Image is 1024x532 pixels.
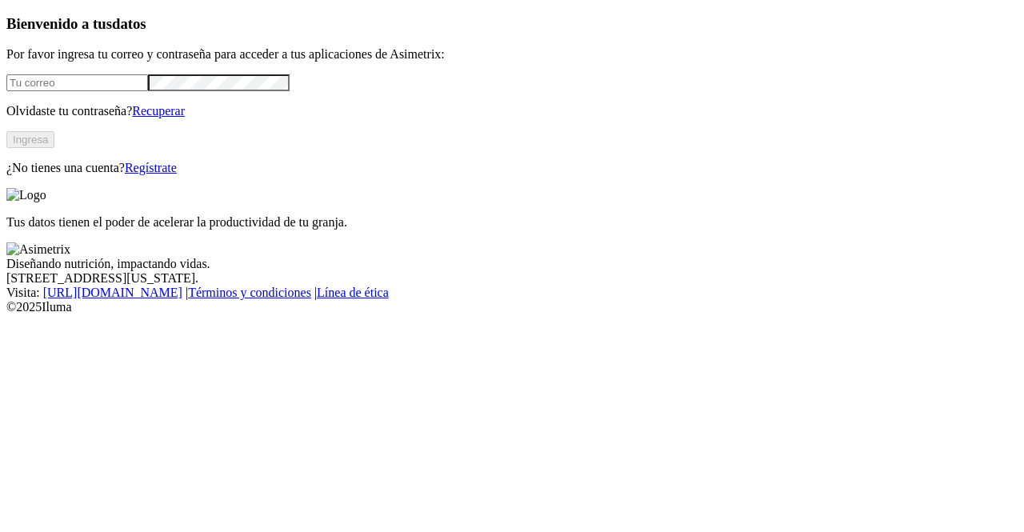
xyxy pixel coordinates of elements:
[125,161,177,174] a: Regístrate
[6,271,1018,286] div: [STREET_ADDRESS][US_STATE].
[43,286,182,299] a: [URL][DOMAIN_NAME]
[188,286,311,299] a: Términos y condiciones
[317,286,389,299] a: Línea de ética
[6,242,70,257] img: Asimetrix
[6,74,148,91] input: Tu correo
[6,47,1018,62] p: Por favor ingresa tu correo y contraseña para acceder a tus aplicaciones de Asimetrix:
[112,15,146,32] span: datos
[6,15,1018,33] h3: Bienvenido a tus
[6,104,1018,118] p: Olvidaste tu contraseña?
[6,161,1018,175] p: ¿No tienes una cuenta?
[6,286,1018,300] div: Visita : | |
[6,257,1018,271] div: Diseñando nutrición, impactando vidas.
[6,131,54,148] button: Ingresa
[132,104,185,118] a: Recuperar
[6,300,1018,314] div: © 2025 Iluma
[6,188,46,202] img: Logo
[6,215,1018,230] p: Tus datos tienen el poder de acelerar la productividad de tu granja.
